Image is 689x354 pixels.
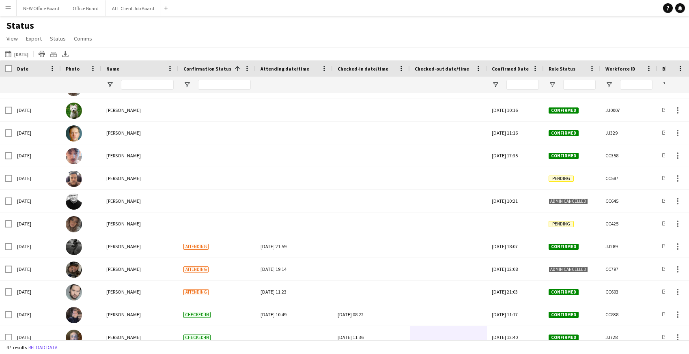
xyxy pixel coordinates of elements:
img: Regis Grant [66,171,82,187]
span: [PERSON_NAME] [106,152,141,159]
div: [DATE] [12,167,61,189]
a: Comms [71,33,95,44]
span: View [6,35,18,42]
span: [PERSON_NAME] [106,289,141,295]
span: [PERSON_NAME] [106,266,141,272]
button: Open Filter Menu [183,81,191,88]
div: [DATE] [12,281,61,303]
div: CC587 [601,167,657,189]
span: Photo [66,66,80,72]
div: [DATE] 21:03 [487,281,544,303]
button: NEW Office Board [17,0,66,16]
div: [DATE] 21:59 [261,235,328,257]
span: [PERSON_NAME] [106,221,141,227]
span: Attending [183,244,209,250]
span: Date [17,66,28,72]
img: Scott Kay [66,307,82,323]
div: [DATE] 11:16 [487,122,544,144]
button: [DATE] [3,49,30,59]
img: Michael Davis [66,330,82,346]
span: Checked-out date/time [415,66,469,72]
app-action-btn: Export XLSX [60,49,70,59]
img: Lydia Fay Deegan [66,216,82,232]
input: Confirmed Date Filter Input [506,80,539,90]
div: JJ0007 [601,99,657,121]
span: Workforce ID [605,66,635,72]
div: [DATE] [12,258,61,280]
div: [DATE] 12:40 [487,326,544,348]
div: [DATE] 10:21 [487,190,544,212]
span: [PERSON_NAME] [106,107,141,113]
button: Open Filter Menu [492,81,499,88]
img: Mike Brooks [66,193,82,210]
div: [DATE] [12,303,61,326]
span: Confirmed [549,107,579,114]
div: [DATE] [12,144,61,167]
div: [DATE] 10:16 [487,99,544,121]
span: Admin cancelled [549,198,588,204]
div: JJ289 [601,235,657,257]
div: CC603 [601,281,657,303]
div: [DATE] 19:14 [261,258,328,280]
button: Open Filter Menu [662,81,670,88]
img: Craig Leinster [66,284,82,300]
div: [DATE] [12,212,61,235]
div: [DATE] [12,326,61,348]
span: [PERSON_NAME] [106,311,141,318]
div: [DATE] 11:17 [487,303,544,326]
app-action-btn: Crew files as ZIP [49,49,58,59]
span: Confirmed Date [492,66,529,72]
div: [DATE] 17:35 [487,144,544,167]
button: Open Filter Menu [549,81,556,88]
span: [PERSON_NAME] [106,130,141,136]
span: Attending date/time [261,66,309,72]
span: Pending [549,221,574,227]
span: Checked-in [183,312,211,318]
input: Name Filter Input [121,80,174,90]
span: Admin cancelled [549,266,588,272]
div: [DATE] [12,190,61,212]
span: [PERSON_NAME] [106,198,141,204]
span: Confirmed [549,130,579,136]
span: Confirmed [549,312,579,318]
input: Confirmation Status Filter Input [198,80,251,90]
div: JJ728 [601,326,657,348]
button: ALL Client Job Board [106,0,161,16]
a: Export [23,33,45,44]
div: JJ329 [601,122,657,144]
app-action-btn: Print [37,49,47,59]
div: [DATE] [12,99,61,121]
div: [DATE] 11:36 [338,326,405,348]
div: [DATE] 12:08 [487,258,544,280]
span: Pending [549,176,574,182]
span: Confirmed [549,289,579,295]
span: Confirmed [549,335,579,341]
span: Checked-in [183,335,211,341]
span: Confirmed [549,244,579,250]
img: Ethan Davis [66,148,82,164]
span: Name [106,66,119,72]
span: Role Status [549,66,575,72]
button: Open Filter Menu [605,81,613,88]
div: [DATE] 11:23 [261,281,328,303]
div: CC645 [601,190,657,212]
span: Checked-in date/time [338,66,388,72]
button: Open Filter Menu [106,81,114,88]
div: [DATE] 10:49 [261,303,328,326]
div: [DATE] 18:07 [487,235,544,257]
span: Comms [74,35,92,42]
input: Role Status Filter Input [563,80,596,90]
span: Confirmation Status [183,66,231,72]
button: Reload data [27,343,59,352]
span: [PERSON_NAME] [106,334,141,340]
img: Victoria Vedi [66,262,82,278]
span: Attending [183,266,209,272]
img: sam Fogell [66,125,82,142]
a: View [3,33,21,44]
div: CC838 [601,303,657,326]
span: Confirmed [549,153,579,159]
div: CC425 [601,212,657,235]
button: Office Board [66,0,106,16]
div: CC358 [601,144,657,167]
span: Export [26,35,42,42]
